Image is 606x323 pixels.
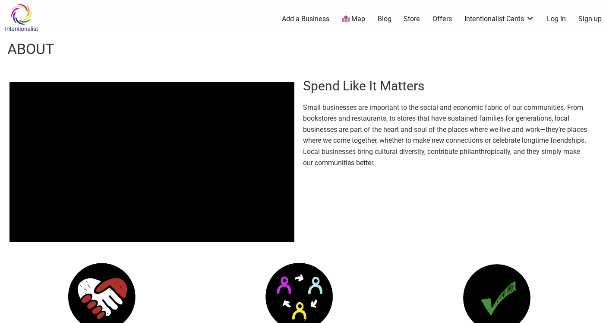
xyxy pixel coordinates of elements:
a: Offers [432,14,452,24]
h1: About [7,39,54,60]
a: Blog [378,14,391,24]
a: Log In [547,14,566,24]
a: Add a Business [282,14,329,24]
a: Sign up [578,14,602,24]
img: Intentionalist [1,3,42,32]
a: Map [342,14,365,24]
h2: Spend Like It Matters [303,77,588,95]
a: Store [404,14,420,24]
p: Small businesses are important to the social and economic fabric of our communities. From booksto... [303,102,588,169]
a: Intentionalist Cards [464,14,534,24]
